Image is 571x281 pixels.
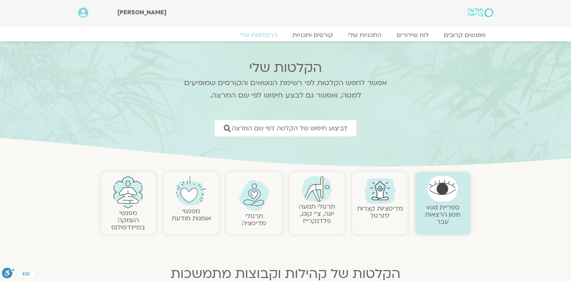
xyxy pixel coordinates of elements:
a: מדיטציות קצרות לתרגול [357,204,403,220]
a: מפגשיאומנות מודעת [172,207,211,223]
a: מפגשיהעמקה במיינדפולנס [111,209,145,232]
a: ספריית vodמגוון הרצאות עבר [425,203,460,226]
a: התכניות שלי [340,31,389,39]
h2: הקלטות שלי [174,60,397,75]
a: קורסים ותכניות [285,31,340,39]
nav: Menu [78,31,493,39]
span: [PERSON_NAME] [117,8,166,17]
a: תרגולימדיטציה [242,212,266,228]
a: מפגשים קרובים [436,31,493,39]
a: לביצוע חיפוש של הקלטה לפי שם המרצה [215,120,356,136]
span: לביצוע חיפוש של הקלטה לפי שם המרצה [232,125,347,132]
p: אפשר לחפש הקלטות לפי רשימת הנושאים והקורסים שמופיעים למטה, ואפשר גם לבצע חיפוש לפי שם המרצה. [174,77,397,102]
a: ההקלטות שלי [232,31,285,39]
a: תרגולי תנועהיוגה, צ׳י קונג, פלדנקרייז [299,202,335,225]
a: לוח שידורים [389,31,436,39]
